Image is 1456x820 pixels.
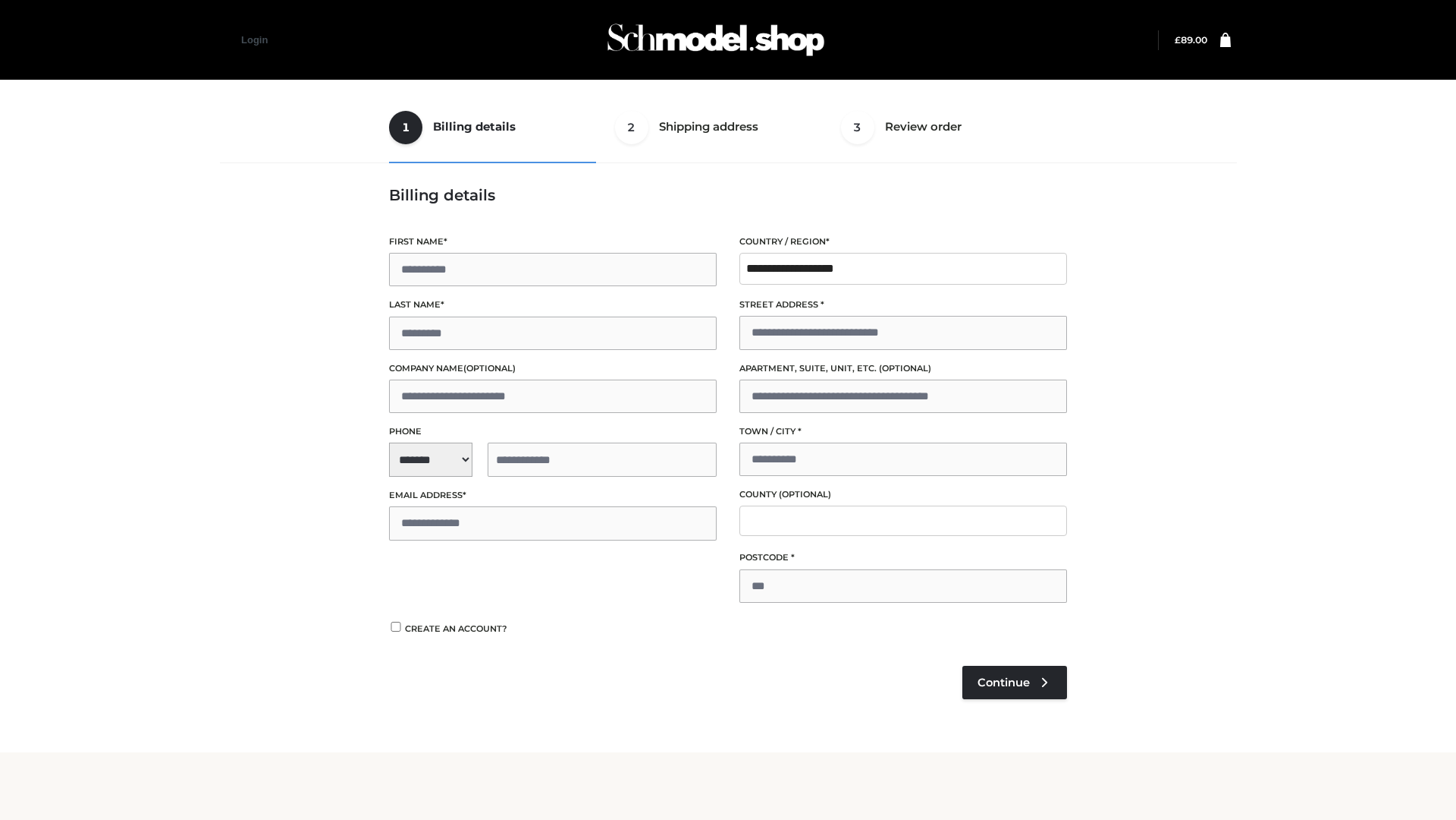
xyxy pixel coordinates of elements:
[739,298,1067,312] label: Street address
[779,489,831,500] span: (optional)
[389,235,717,249] label: First name
[739,361,1067,376] label: Apartment, suite, unit, etc.
[879,363,931,374] span: (optional)
[739,487,1067,502] label: County
[977,676,1030,689] span: Continue
[389,361,717,376] label: Company name
[389,186,1067,204] h3: Billing details
[389,424,717,439] label: Phone
[463,363,516,374] span: (optional)
[962,666,1067,699] a: Continue
[602,10,830,70] img: Schmodel Admin 964
[739,235,1067,249] label: Country / Region
[241,34,268,46] a: Login
[1175,34,1207,46] a: £89.00
[739,550,1067,565] label: Postcode
[389,622,403,632] input: Create an account?
[739,424,1067,439] label: Town / City
[389,298,717,312] label: Last name
[1175,34,1207,46] bdi: 89.00
[1175,34,1181,46] span: £
[389,488,717,503] label: Email address
[405,623,507,634] span: Create an account?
